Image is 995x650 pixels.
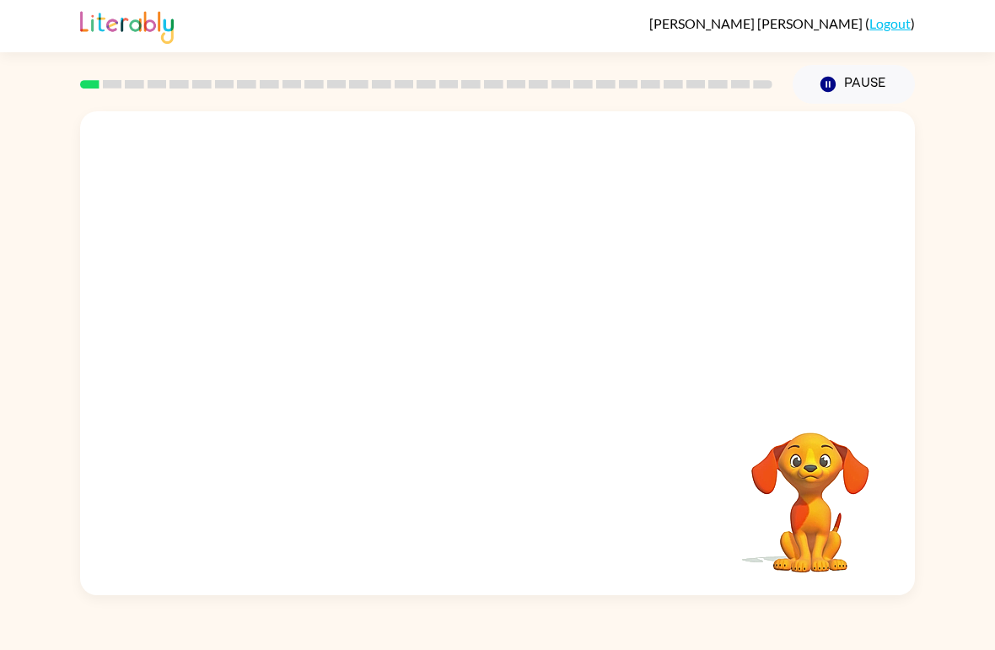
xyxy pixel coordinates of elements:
div: ( ) [649,15,915,31]
a: Logout [869,15,911,31]
img: Literably [80,7,174,44]
button: Pause [793,65,915,104]
span: [PERSON_NAME] [PERSON_NAME] [649,15,865,31]
video: Your browser must support playing .mp4 files to use Literably. Please try using another browser. [726,406,895,575]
